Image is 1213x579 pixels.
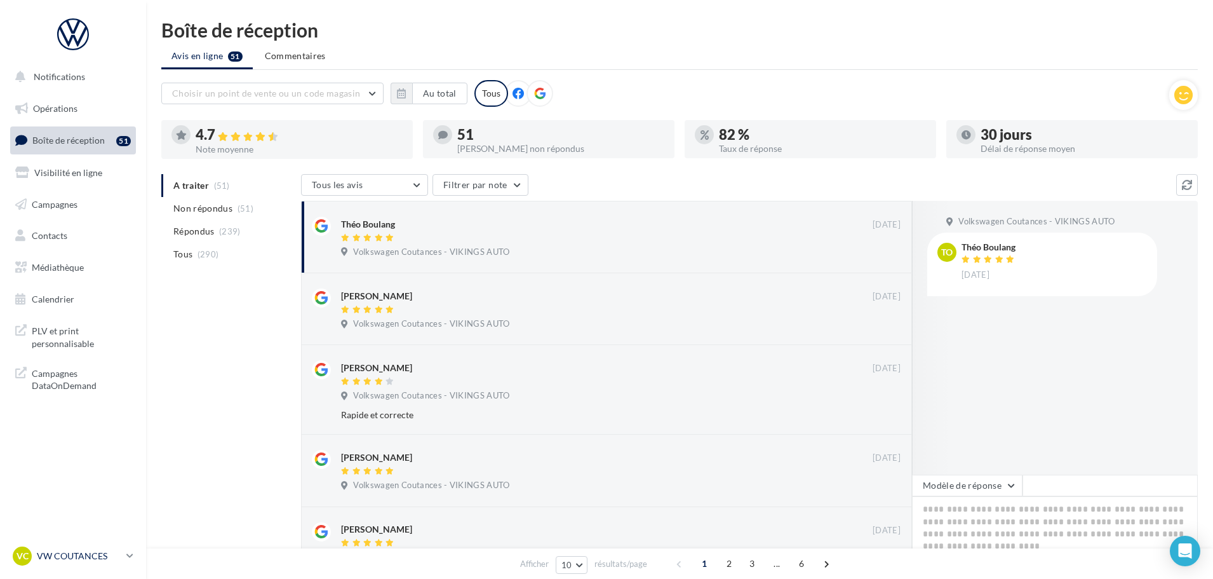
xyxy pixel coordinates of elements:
span: Boîte de réception [32,135,105,146]
a: Médiathèque [8,254,138,281]
span: Médiathèque [32,262,84,273]
span: Campagnes DataOnDemand [32,365,131,392]
span: Contacts [32,230,67,241]
span: [DATE] [873,291,901,303]
span: 6 [791,554,812,574]
span: Calendrier [32,294,74,304]
span: ... [767,554,787,574]
span: (51) [238,203,253,214]
button: Choisir un point de vente ou un code magasin [161,83,384,104]
span: 2 [719,554,739,574]
button: Tous les avis [301,174,428,196]
button: Filtrer par note [432,174,528,196]
div: [PERSON_NAME] non répondus [457,144,664,153]
button: Au total [391,83,467,104]
span: Volkswagen Coutances - VIKINGS AUTO [958,216,1115,228]
span: Notifications [34,71,85,82]
span: [DATE] [873,363,901,374]
button: 10 [556,556,588,574]
span: Volkswagen Coutances - VIKINGS AUTO [353,318,509,330]
span: Opérations [33,103,77,114]
span: (239) [219,226,241,236]
div: 4.7 [196,128,403,142]
a: PLV et print personnalisable [8,317,138,355]
span: Non répondus [173,202,232,215]
div: 82 % [719,128,926,142]
button: Au total [412,83,467,104]
p: VW COUTANCES [37,550,121,562]
a: Campagnes [8,191,138,218]
div: [PERSON_NAME] [341,362,412,374]
span: Volkswagen Coutances - VIKINGS AUTO [353,247,509,258]
a: Visibilité en ligne [8,160,138,186]
a: Calendrier [8,286,138,313]
div: Boîte de réception [161,20,1198,39]
span: 1 [694,554,714,574]
div: Théo Boulang [341,218,395,231]
span: Répondus [173,225,215,238]
span: 3 [742,554,762,574]
a: Boîte de réception51 [8,126,138,154]
div: 30 jours [981,128,1188,142]
button: Modèle de réponse [912,475,1022,496]
span: résultats/page [594,558,647,570]
div: 51 [116,136,131,146]
span: Volkswagen Coutances - VIKINGS AUTO [353,480,509,491]
button: Notifications [8,64,133,90]
div: 51 [457,128,664,142]
a: VC VW COUTANCES [10,544,136,568]
a: Opérations [8,95,138,122]
div: Délai de réponse moyen [981,144,1188,153]
span: Choisir un point de vente ou un code magasin [172,88,360,99]
a: Campagnes DataOnDemand [8,360,138,397]
div: Taux de réponse [719,144,926,153]
span: [DATE] [873,453,901,464]
div: [PERSON_NAME] [341,523,412,536]
span: Tous les avis [312,179,363,190]
span: Afficher [520,558,549,570]
span: Tous [173,248,192,261]
span: [DATE] [962,269,989,281]
span: Commentaires [265,50,326,62]
div: Note moyenne [196,145,403,154]
span: 10 [561,560,572,570]
span: (290) [198,249,219,259]
span: Visibilité en ligne [34,167,102,178]
div: Tous [474,80,508,107]
span: PLV et print personnalisable [32,322,131,350]
span: [DATE] [873,525,901,536]
div: Rapide et correcte [341,409,818,421]
div: Théo Boulang [962,243,1017,252]
div: [PERSON_NAME] [341,290,412,303]
span: Campagnes [32,198,77,209]
a: Contacts [8,222,138,249]
span: To [941,246,953,259]
div: [PERSON_NAME] [341,451,412,464]
div: Open Intercom Messenger [1170,536,1200,566]
span: [DATE] [873,219,901,231]
span: Volkswagen Coutances - VIKINGS AUTO [353,390,509,402]
span: VC [17,550,29,562]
